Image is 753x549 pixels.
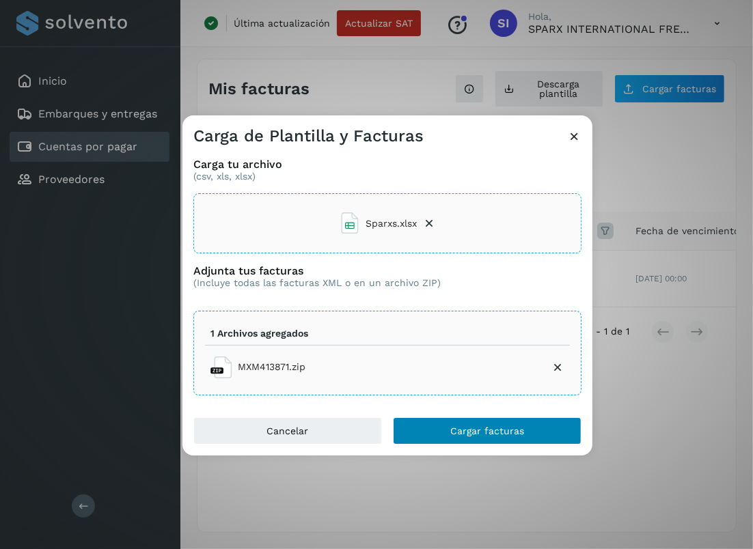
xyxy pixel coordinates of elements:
span: Cargar facturas [450,426,524,436]
h3: Adjunta tus facturas [193,264,441,277]
p: 1 Archivos agregados [210,328,308,339]
h3: Carga de Plantilla y Facturas [193,126,424,146]
button: Cargar facturas [393,417,581,445]
button: Cancelar [193,417,382,445]
span: Sparxs.xlsx [366,216,417,231]
span: MXM413871.zip [238,360,305,374]
p: (csv, xls, xlsx) [193,171,581,182]
h3: Carga tu archivo [193,158,581,171]
span: Cancelar [267,426,309,436]
p: (Incluye todas las facturas XML o en un archivo ZIP) [193,277,441,289]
